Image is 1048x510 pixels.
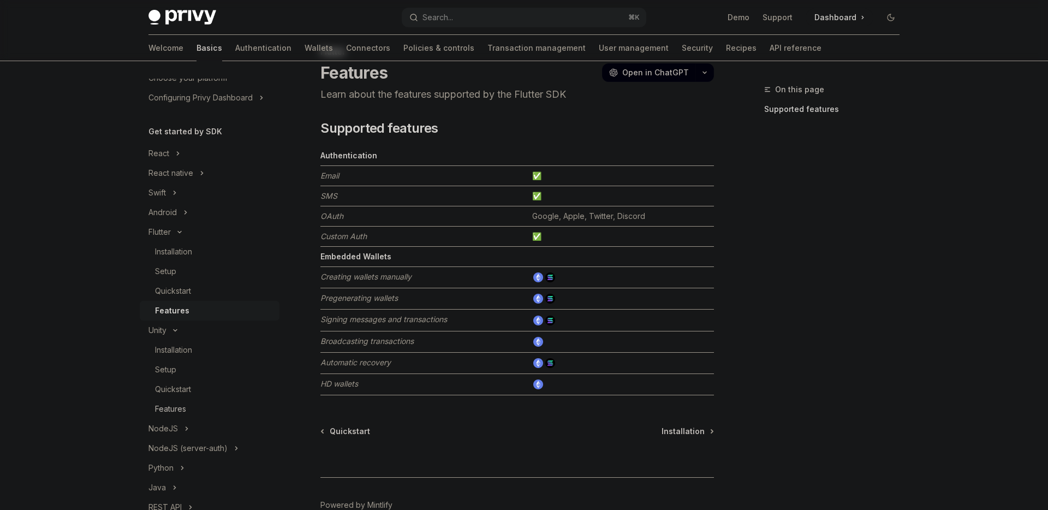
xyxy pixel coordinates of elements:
span: Open in ChatGPT [622,67,689,78]
button: Toggle Java section [140,478,279,497]
button: Toggle NodeJS section [140,419,279,438]
img: solana.png [545,316,555,325]
a: Connectors [346,35,390,61]
div: Features [155,402,186,416]
a: Policies & controls [403,35,474,61]
td: Google, Apple, Twitter, Discord [528,206,714,227]
div: Search... [422,11,453,24]
em: Pregenerating wallets [320,293,398,303]
a: Installation [662,426,713,437]
span: Supported features [320,120,438,137]
a: Features [140,399,279,419]
div: Installation [155,245,192,258]
button: Toggle Android section [140,203,279,222]
em: SMS [320,191,337,200]
img: ethereum.png [533,379,543,389]
span: Dashboard [814,12,856,23]
strong: Embedded Wallets [320,252,391,261]
div: Android [148,206,177,219]
div: Setup [155,265,176,278]
em: OAuth [320,211,343,221]
a: Quickstart [140,281,279,301]
a: Setup [140,360,279,379]
div: Unity [148,324,166,337]
img: ethereum.png [533,272,543,282]
td: ✅ [528,227,714,247]
img: ethereum.png [533,337,543,347]
img: ethereum.png [533,294,543,304]
button: Open in ChatGPT [602,63,695,82]
img: solana.png [545,358,555,368]
a: Features [140,301,279,321]
img: ethereum.png [533,358,543,368]
div: Features [155,304,189,317]
div: React native [148,167,193,180]
a: Recipes [726,35,757,61]
a: Wallets [305,35,333,61]
button: Toggle React section [140,144,279,163]
a: Dashboard [806,9,873,26]
button: Toggle Configuring Privy Dashboard section [140,88,279,108]
div: Installation [155,343,192,357]
a: Security [682,35,713,61]
div: Java [148,481,166,494]
div: Quickstart [155,383,191,396]
em: Email [320,171,339,180]
td: ✅ [528,166,714,186]
a: Quickstart [140,379,279,399]
h5: Get started by SDK [148,125,222,138]
em: HD wallets [320,379,358,388]
div: NodeJS [148,422,178,435]
td: ✅ [528,186,714,206]
span: Quickstart [330,426,370,437]
a: Supported features [764,100,908,118]
img: ethereum.png [533,316,543,325]
a: Demo [728,12,749,23]
a: Authentication [235,35,291,61]
h1: Features [320,63,388,82]
div: React [148,147,169,160]
button: Toggle NodeJS (server-auth) section [140,438,279,458]
a: Transaction management [487,35,586,61]
div: NodeJS (server-auth) [148,442,228,455]
div: Swift [148,186,166,199]
a: User management [599,35,669,61]
a: Installation [140,340,279,360]
img: solana.png [545,272,555,282]
em: Creating wallets manually [320,272,412,281]
span: ⌘ K [628,13,640,22]
span: Installation [662,426,705,437]
button: Toggle React native section [140,163,279,183]
img: solana.png [545,294,555,304]
button: Toggle Python section [140,458,279,478]
img: dark logo [148,10,216,25]
a: Quickstart [321,426,370,437]
div: Setup [155,363,176,376]
a: Setup [140,262,279,281]
button: Toggle dark mode [882,9,900,26]
em: Broadcasting transactions [320,336,414,346]
a: Installation [140,242,279,262]
a: Basics [196,35,222,61]
a: Support [763,12,793,23]
button: Toggle Unity section [140,321,279,340]
em: Signing messages and transactions [320,315,447,324]
em: Automatic recovery [320,358,391,367]
button: Toggle Flutter section [140,222,279,242]
a: Welcome [148,35,183,61]
button: Open search [402,8,646,27]
strong: Authentication [320,151,377,160]
div: Flutter [148,226,171,239]
span: On this page [775,83,824,96]
div: Configuring Privy Dashboard [148,91,253,104]
em: Custom Auth [320,232,367,241]
p: Learn about the features supported by the Flutter SDK [320,87,714,102]
button: Toggle Swift section [140,183,279,203]
a: API reference [770,35,821,61]
div: Python [148,461,174,475]
div: Quickstart [155,284,191,298]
